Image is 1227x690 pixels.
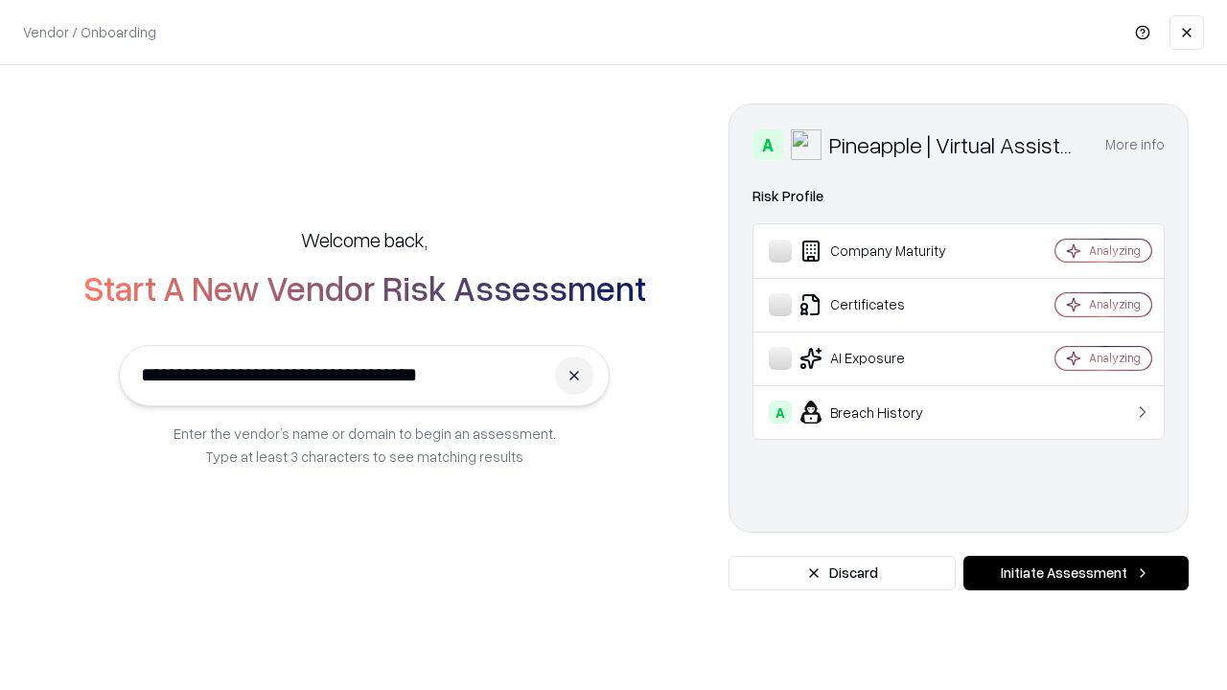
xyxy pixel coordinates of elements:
p: Enter the vendor’s name or domain to begin an assessment. Type at least 3 characters to see match... [174,422,556,468]
div: Pineapple | Virtual Assistant Agency [829,129,1082,160]
button: More info [1105,127,1165,162]
h5: Welcome back, [301,226,428,253]
div: Analyzing [1089,296,1141,312]
div: A [752,129,783,160]
h2: Start A New Vendor Risk Assessment [83,268,646,307]
div: Risk Profile [752,185,1165,208]
div: Analyzing [1089,242,1141,259]
div: AI Exposure [769,347,998,370]
div: A [769,401,792,424]
p: Vendor / Onboarding [23,22,156,42]
div: Analyzing [1089,350,1141,366]
img: Pineapple | Virtual Assistant Agency [791,129,822,160]
div: Company Maturity [769,240,998,263]
button: Initiate Assessment [963,556,1189,590]
div: Certificates [769,293,998,316]
div: Breach History [769,401,998,424]
button: Discard [729,556,956,590]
